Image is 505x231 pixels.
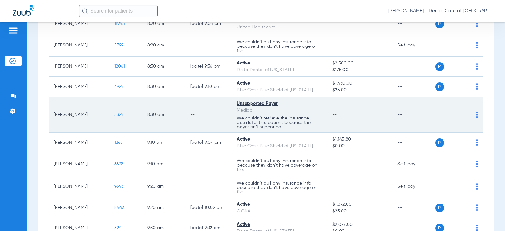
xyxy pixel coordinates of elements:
span: 1263 [114,140,123,145]
span: P [435,138,444,147]
td: Self-pay [392,153,435,175]
td: -- [392,57,435,77]
p: We couldn’t pull any insurance info because they don’t have coverage on file. [237,159,322,172]
span: $1,872.00 [332,201,387,208]
td: 8:30 AM [142,97,185,133]
img: group-dot-blue.svg [476,161,478,167]
div: Delta Dental of [US_STATE] [237,67,322,73]
td: -- [185,97,232,133]
p: We couldn’t retrieve the insurance details for this patient because the payer isn’t supported. [237,116,322,129]
img: group-dot-blue.svg [476,21,478,27]
span: -- [332,24,387,31]
img: Zuub Logo [13,5,34,16]
span: 4929 [114,84,124,89]
td: 9:20 AM [142,198,185,218]
img: group-dot-blue.svg [476,63,478,70]
div: United Healthcare [237,24,322,31]
span: $175.00 [332,67,387,73]
img: group-dot-blue.svg [476,139,478,146]
span: $1,430.00 [332,80,387,87]
td: Self-pay [392,175,435,198]
td: Self-pay [392,34,435,57]
span: 5329 [114,112,124,117]
span: P [435,82,444,91]
span: [PERSON_NAME] - Dental Care at [GEOGRAPHIC_DATA] [388,8,492,14]
span: -- [332,184,337,189]
span: P [435,20,444,28]
td: [DATE] 9:03 PM [185,14,232,34]
td: -- [392,14,435,34]
span: $2,500.00 [332,60,387,67]
td: 9:10 AM [142,133,185,153]
img: group-dot-blue.svg [476,42,478,48]
span: $1,145.80 [332,136,387,143]
div: Blue Cross Blue Shield of [US_STATE] [237,143,322,149]
div: Active [237,136,322,143]
p: We couldn’t pull any insurance info because they don’t have coverage on file. [237,181,322,194]
span: -- [332,43,337,47]
input: Search for patients [79,5,158,17]
span: 11945 [114,21,125,26]
span: P [435,62,444,71]
div: Active [237,222,322,228]
td: -- [392,77,435,97]
td: [PERSON_NAME] [49,77,109,97]
td: [PERSON_NAME] [49,14,109,34]
img: Search Icon [82,8,88,14]
span: P [435,204,444,212]
td: 8:20 AM [142,34,185,57]
span: 6698 [114,162,124,166]
td: 8:30 AM [142,57,185,77]
td: -- [185,153,232,175]
div: Active [237,201,322,208]
td: [PERSON_NAME] [49,175,109,198]
td: [PERSON_NAME] [49,198,109,218]
img: group-dot-blue.svg [476,183,478,190]
td: [PERSON_NAME] [49,153,109,175]
span: -- [332,162,337,166]
div: Blue Cross Blue Shield of [US_STATE] [237,87,322,94]
td: [PERSON_NAME] [49,57,109,77]
span: 12061 [114,64,125,69]
div: Active [237,60,322,67]
span: $25.00 [332,87,387,94]
div: Active [237,80,322,87]
td: [DATE] 9:36 PM [185,57,232,77]
td: [PERSON_NAME] [49,34,109,57]
div: Unsupported Payer [237,100,322,107]
td: -- [392,97,435,133]
span: $0.00 [332,143,387,149]
span: -- [332,112,337,117]
td: -- [185,34,232,57]
td: -- [392,198,435,218]
td: 8:20 AM [142,14,185,34]
span: 824 [114,226,122,230]
td: [DATE] 10:02 PM [185,198,232,218]
td: [DATE] 9:10 PM [185,77,232,97]
span: 9643 [114,184,124,189]
img: group-dot-blue.svg [476,112,478,118]
div: CIGNA [237,208,322,215]
td: [DATE] 9:07 PM [185,133,232,153]
td: [PERSON_NAME] [49,133,109,153]
img: hamburger-icon [8,27,18,34]
span: 8469 [114,205,124,210]
td: 9:20 AM [142,175,185,198]
img: group-dot-blue.svg [476,225,478,231]
td: 8:30 AM [142,77,185,97]
div: Medico [237,107,322,114]
td: 9:10 AM [142,153,185,175]
td: [PERSON_NAME] [49,97,109,133]
span: $2,027.00 [332,222,387,228]
img: group-dot-blue.svg [476,83,478,90]
img: group-dot-blue.svg [476,204,478,211]
td: -- [185,175,232,198]
td: -- [392,133,435,153]
p: We couldn’t pull any insurance info because they don’t have coverage on file. [237,40,322,53]
span: 5799 [114,43,124,47]
span: $25.00 [332,208,387,215]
